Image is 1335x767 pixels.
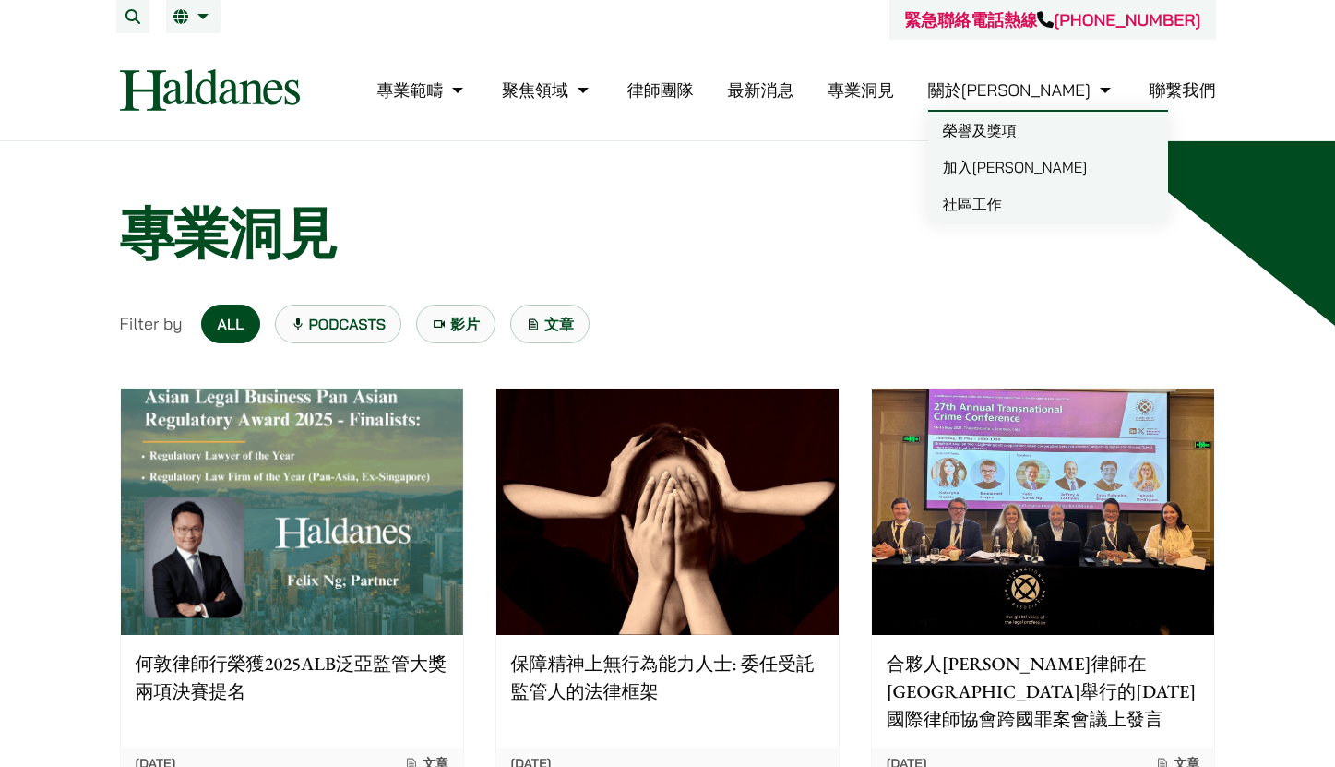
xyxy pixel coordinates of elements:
[510,305,590,343] a: 文章
[120,311,183,336] span: Filter by
[173,9,213,24] a: 繁
[928,112,1168,149] a: 榮譽及獎項
[928,79,1115,101] a: 關於何敦
[120,69,300,111] img: Logo of Haldanes
[275,305,402,343] a: Podcasts
[627,79,694,101] a: 律師團隊
[201,305,259,343] a: All
[416,305,495,343] a: 影片
[727,79,793,101] a: 最新消息
[376,79,468,101] a: 專業範疇
[120,200,1216,267] h1: 專業洞見
[904,9,1200,30] a: 緊急聯絡電話熱線[PHONE_NUMBER]
[828,79,894,101] a: 專業洞見
[928,149,1168,186] a: 加入[PERSON_NAME]
[1150,79,1216,101] a: 聯繫我們
[887,650,1199,733] p: 合夥人[PERSON_NAME]律師在[GEOGRAPHIC_DATA]舉行的[DATE]國際律師協會跨國罪案會議上發言
[511,650,824,705] p: 保障精神上無行為能力人士: 委任受託監管人的法律框架
[502,79,593,101] a: 聚焦領域
[136,650,448,705] p: 何敦律師行榮獲2025ALB泛亞監管大獎兩項決賽提名
[928,186,1168,222] a: 社區工作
